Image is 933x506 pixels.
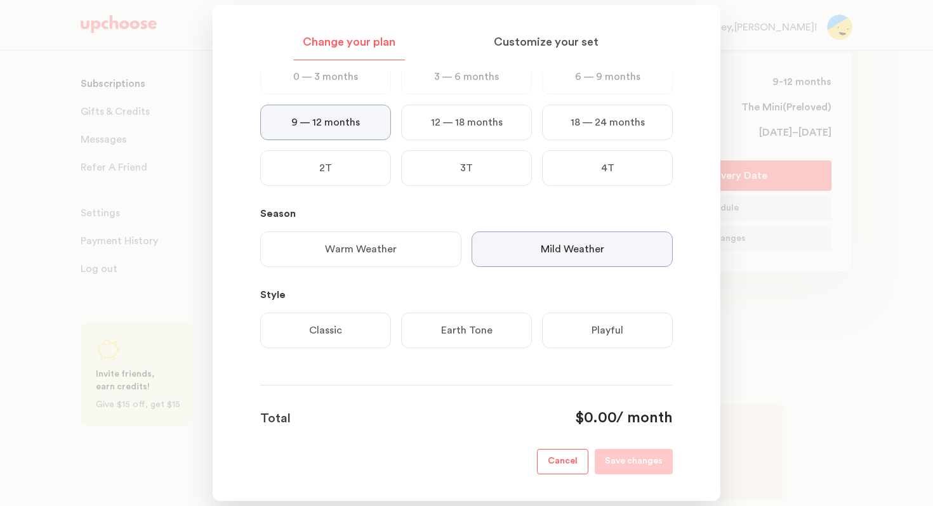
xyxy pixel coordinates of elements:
[291,115,360,130] p: 9 — 12 months
[460,160,473,176] p: 3T
[309,323,342,338] p: Classic
[575,410,616,425] span: $0.00
[537,449,588,474] button: Cancel
[548,454,578,469] p: Cancel
[571,115,645,130] p: 18 — 24 months
[293,69,358,84] p: 0 — 3 months
[592,323,623,338] p: Playful
[325,242,397,257] p: Warm Weather
[605,454,663,469] p: Save changes
[260,206,673,221] p: Season
[575,69,640,84] p: 6 — 9 months
[303,35,395,50] p: Change your plan
[595,449,673,474] button: Save changes
[319,160,332,176] p: 2T
[601,160,614,176] p: 4T
[494,35,599,50] p: Customize your set
[260,408,291,429] p: Total
[541,242,604,257] p: Mild Weather
[260,287,673,302] p: Style
[431,115,503,130] p: 12 — 18 months
[441,323,493,338] p: Earth Tone
[434,69,499,84] p: 3 — 6 months
[575,408,673,429] div: / month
